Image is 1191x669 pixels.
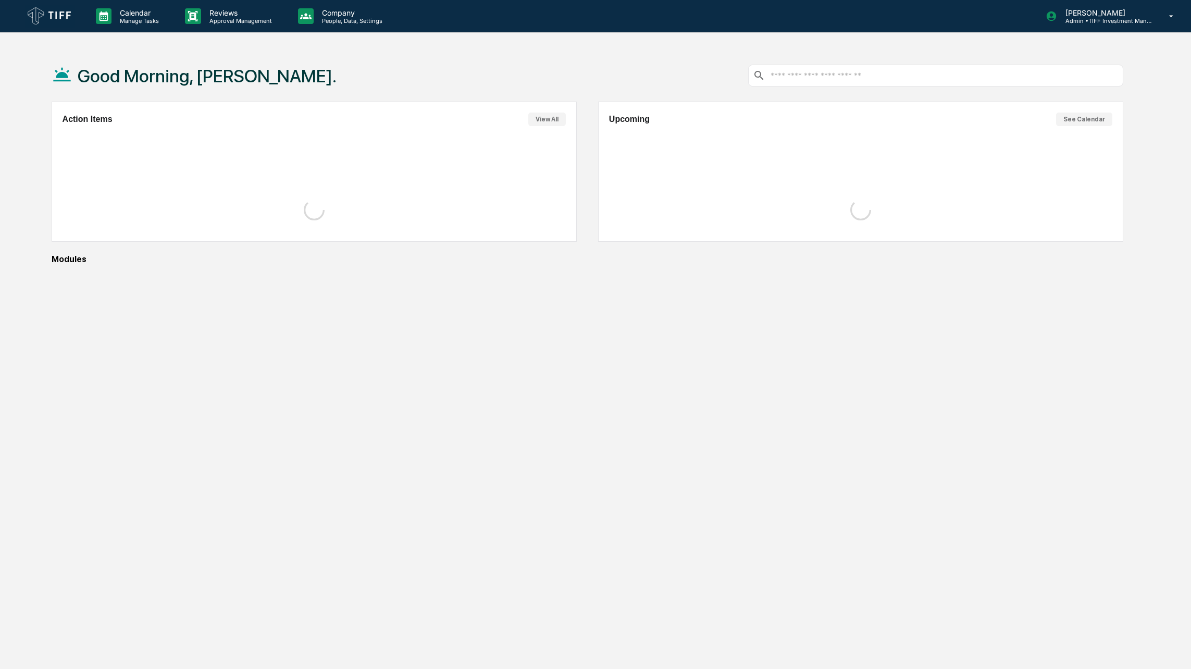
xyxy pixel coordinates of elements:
[314,17,388,24] p: People, Data, Settings
[528,113,566,126] button: View All
[63,115,113,124] h2: Action Items
[1057,8,1154,17] p: [PERSON_NAME]
[52,254,1123,264] div: Modules
[78,66,337,86] h1: Good Morning, [PERSON_NAME].
[111,17,164,24] p: Manage Tasks
[1057,17,1154,24] p: Admin • TIFF Investment Management
[201,8,277,17] p: Reviews
[314,8,388,17] p: Company
[1056,113,1112,126] button: See Calendar
[25,5,75,28] img: logo
[609,115,650,124] h2: Upcoming
[201,17,277,24] p: Approval Management
[111,8,164,17] p: Calendar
